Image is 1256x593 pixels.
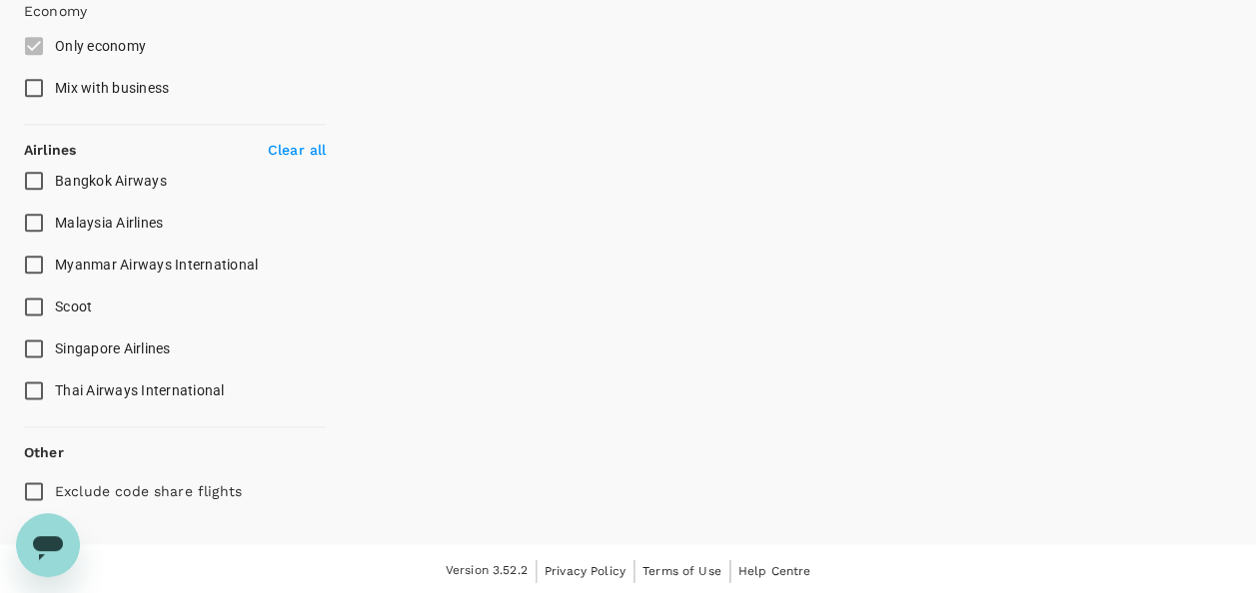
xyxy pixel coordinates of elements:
[642,560,721,582] a: Terms of Use
[55,215,163,231] span: Malaysia Airlines
[738,560,811,582] a: Help Centre
[55,173,167,189] span: Bangkok Airways
[446,561,528,581] span: Version 3.52.2
[16,513,80,577] iframe: Button to launch messaging window
[268,140,326,160] p: Clear all
[55,481,242,501] p: Exclude code share flights
[24,142,76,158] strong: Airlines
[55,80,169,96] span: Mix with business
[55,340,171,356] span: Singapore Airlines
[738,564,811,578] span: Help Centre
[55,298,92,314] span: Scoot
[24,442,64,462] p: Other
[24,1,326,21] p: Economy
[55,257,258,273] span: Myanmar Airways International
[545,560,626,582] a: Privacy Policy
[55,38,146,54] span: Only economy
[642,564,721,578] span: Terms of Use
[545,564,626,578] span: Privacy Policy
[55,382,225,398] span: Thai Airways International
